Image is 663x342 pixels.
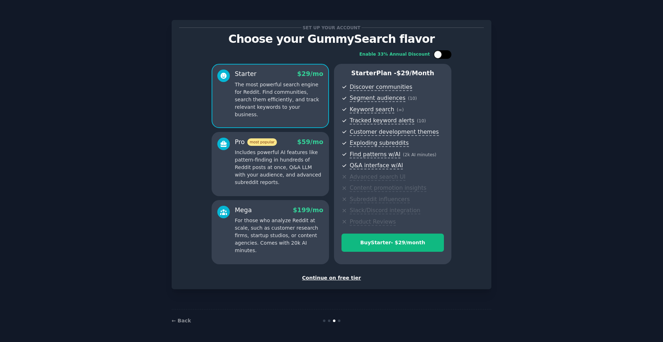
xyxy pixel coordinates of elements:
p: Choose your GummySearch flavor [179,33,484,45]
span: ( 10 ) [417,118,426,123]
span: Subreddit influencers [350,196,410,203]
span: Customer development themes [350,128,439,136]
span: ( 2k AI minutes ) [403,152,436,157]
span: Segment audiences [350,95,405,102]
span: Advanced search UI [350,173,405,181]
div: Enable 33% Annual Discount [359,51,430,58]
span: Tracked keyword alerts [350,117,414,124]
div: Pro [235,138,277,147]
span: ( 10 ) [408,96,417,101]
div: Starter [235,70,257,78]
span: $ 59 /mo [297,138,323,146]
a: ← Back [172,318,191,323]
span: $ 29 /month [396,70,434,77]
div: Buy Starter - $ 29 /month [342,239,444,246]
span: $ 29 /mo [297,70,323,77]
p: The most powerful search engine for Reddit. Find communities, search them efficiently, and track ... [235,81,323,118]
span: Find patterns w/AI [350,151,400,158]
span: $ 199 /mo [293,206,323,214]
div: Continue on free tier [179,274,484,282]
span: Product Reviews [350,218,396,226]
span: Discover communities [350,83,412,91]
span: Keyword search [350,106,394,113]
span: Slack/Discord integration [350,207,420,214]
span: Set up your account [302,24,362,31]
div: Mega [235,206,252,215]
span: most popular [247,138,277,146]
span: ( ∞ ) [397,107,404,112]
span: Content promotion insights [350,184,426,192]
span: Exploding subreddits [350,139,409,147]
button: BuyStarter- $29/month [341,234,444,252]
span: Q&A interface w/AI [350,162,403,169]
p: Starter Plan - [341,69,444,78]
p: For those who analyze Reddit at scale, such as customer research firms, startup studios, or conte... [235,217,323,254]
p: Includes powerful AI features like pattern-finding in hundreds of Reddit posts at once, Q&A LLM w... [235,149,323,186]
